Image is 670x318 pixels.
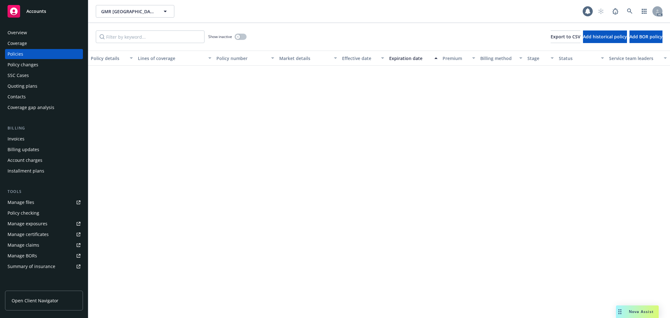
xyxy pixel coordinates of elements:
div: Service team leaders [609,55,660,62]
div: Billing updates [8,145,39,155]
a: Policy changes [5,60,83,70]
div: Tools [5,189,83,195]
div: Manage BORs [8,251,37,261]
button: Stage [525,51,556,66]
a: Search [624,5,636,18]
div: Effective date [342,55,377,62]
a: Accounts [5,3,83,20]
a: Manage files [5,197,83,207]
button: Premium [440,51,478,66]
a: Invoices [5,134,83,144]
a: Coverage gap analysis [5,102,83,112]
a: Quoting plans [5,81,83,91]
button: Market details [277,51,340,66]
button: Lines of coverage [135,51,214,66]
div: Billing [5,125,83,131]
div: Manage certificates [8,229,49,239]
div: Contacts [8,92,26,102]
a: Installment plans [5,166,83,176]
button: Effective date [340,51,387,66]
button: Status [556,51,607,66]
a: Manage exposures [5,219,83,229]
button: GMR [GEOGRAPHIC_DATA][US_STATE], LLC [96,5,174,18]
button: Add historical policy [583,30,627,43]
a: Report a Bug [609,5,622,18]
div: Policy checking [8,208,39,218]
span: GMR [GEOGRAPHIC_DATA][US_STATE], LLC [101,8,155,15]
a: SSC Cases [5,70,83,80]
span: Add historical policy [583,34,627,40]
button: Policy number [214,51,277,66]
span: Show inactive [208,34,232,39]
button: Billing method [478,51,525,66]
div: Analytics hub [5,284,83,290]
div: Account charges [8,155,42,165]
button: Nova Assist [616,305,659,318]
div: Status [559,55,597,62]
a: Coverage [5,38,83,48]
a: Summary of insurance [5,261,83,271]
a: Manage BORs [5,251,83,261]
div: Stage [527,55,547,62]
span: Export to CSV [551,34,580,40]
div: Manage claims [8,240,39,250]
a: Start snowing [595,5,607,18]
button: Export to CSV [551,30,580,43]
div: Manage exposures [8,219,47,229]
button: Policy details [88,51,135,66]
input: Filter by keyword... [96,30,204,43]
button: Service team leaders [607,51,669,66]
a: Contacts [5,92,83,102]
div: Coverage [8,38,27,48]
a: Manage claims [5,240,83,250]
div: Policy changes [8,60,38,70]
a: Account charges [5,155,83,165]
div: Installment plans [8,166,44,176]
a: Overview [5,28,83,38]
div: Lines of coverage [138,55,204,62]
div: Quoting plans [8,81,37,91]
span: Open Client Navigator [12,297,58,304]
a: Billing updates [5,145,83,155]
div: Coverage gap analysis [8,102,54,112]
div: Summary of insurance [8,261,55,271]
button: Expiration date [387,51,440,66]
div: Policies [8,49,23,59]
a: Policy checking [5,208,83,218]
div: Expiration date [389,55,431,62]
div: Market details [279,55,330,62]
div: Premium [443,55,468,62]
div: Manage files [8,197,34,207]
div: Policy details [91,55,126,62]
span: Nova Assist [629,309,654,314]
a: Switch app [638,5,651,18]
span: Add BOR policy [629,34,662,40]
button: Add BOR policy [629,30,662,43]
div: Overview [8,28,27,38]
span: Accounts [26,9,46,14]
div: SSC Cases [8,70,29,80]
div: Policy number [216,55,267,62]
a: Policies [5,49,83,59]
a: Manage certificates [5,229,83,239]
div: Invoices [8,134,25,144]
div: Drag to move [616,305,624,318]
div: Billing method [480,55,515,62]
